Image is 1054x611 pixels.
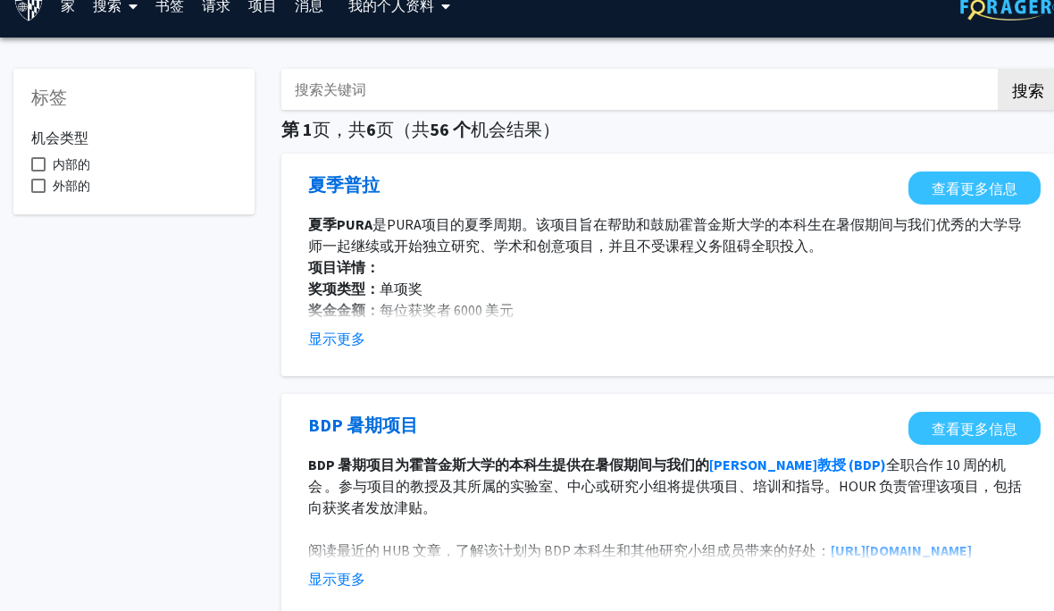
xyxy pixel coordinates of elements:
[308,330,365,347] font: 显示更多
[366,118,376,140] font: 6
[308,477,1022,516] font: 。参与项目的教授及其所属的实验室、中心或研究小组将提供项目、培训和指导。HOUR 负责管理该项目，包括向获奖者发放津贴。
[709,456,886,473] a: [PERSON_NAME]教授 (BDP)
[281,69,983,110] input: 搜索关键词
[308,328,365,349] button: 显示更多
[430,118,471,140] font: 56 个
[31,86,67,108] font: 标签
[308,414,418,436] font: BDP 暑期项目
[53,178,90,194] font: 外部的
[1012,80,1044,100] font: 搜索
[31,129,88,146] font: 机会类型
[308,215,372,233] font: 夏季PURA
[308,215,1022,255] font: 是PURA项目的夏季周期。该项目旨在帮助和鼓励霍普金斯大学的本科生在暑假期间与我们优秀的大学导师一起继续或开始独立研究、学术和创意项目，并且不受课程义务阻碍全职投入。
[308,173,380,196] font: 夏季普拉
[308,412,418,439] a: 在新标签页中打开
[908,172,1041,205] a: 在新标签页中打开
[308,258,380,276] font: 项目详情：
[831,541,972,559] a: [URL][DOMAIN_NAME]
[380,280,422,297] font: 单项奖
[330,118,366,140] font: ，共
[932,180,1017,197] font: 查看更多信息
[376,118,430,140] font: 页（共
[308,541,831,559] font: 阅读最近的 HUB 文章，了解该计划为 BDP 本科生和其他研究小组成员带来的好处：
[308,172,380,198] a: 在新标签页中打开
[908,412,1041,445] a: 在新标签页中打开
[932,420,1017,438] font: 查看更多信息
[308,456,709,473] font: BDP 暑期项目为霍普金斯大学的本科生提供在暑假期间与我们的
[13,531,76,598] iframe: 聊天
[308,280,380,297] font: 奖项类型：
[313,118,330,140] font: 页
[308,570,365,588] font: 显示更多
[281,118,313,140] font: 第 1
[53,156,90,172] font: 内部的
[308,301,380,319] font: 奖金金额：
[308,568,365,590] button: 显示更多
[380,301,514,319] font: 每位获奖者 6000 美元
[471,118,560,140] font: 机会结果）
